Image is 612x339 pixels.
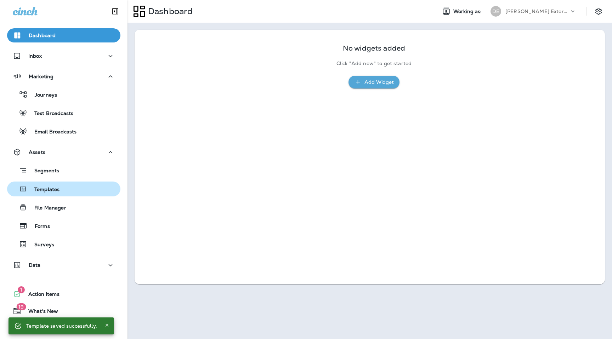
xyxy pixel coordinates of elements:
[491,6,501,17] div: DE
[7,145,120,159] button: Assets
[336,61,412,67] p: Click "Add new" to get started
[7,182,120,196] button: Templates
[21,308,58,317] span: What's New
[7,237,120,252] button: Surveys
[7,163,120,178] button: Segments
[7,304,120,318] button: 19What's New
[26,320,97,332] div: Template saved successfully.
[21,291,59,300] span: Action Items
[27,242,54,248] p: Surveys
[29,74,53,79] p: Marketing
[7,28,120,42] button: Dashboard
[29,262,41,268] p: Data
[348,76,399,89] button: Add Widget
[16,303,26,310] span: 19
[7,87,120,102] button: Journeys
[7,200,120,215] button: File Manager
[7,105,120,120] button: Text Broadcasts
[505,8,569,14] p: [PERSON_NAME] Exterminating
[145,6,193,17] p: Dashboard
[7,258,120,272] button: Data
[7,49,120,63] button: Inbox
[7,124,120,139] button: Email Broadcasts
[105,4,125,18] button: Collapse Sidebar
[18,286,25,293] span: 1
[343,45,405,51] p: No widgets added
[7,218,120,233] button: Forms
[7,321,120,335] button: Support
[27,168,59,175] p: Segments
[28,92,57,99] p: Journeys
[29,149,45,155] p: Assets
[28,53,42,59] p: Inbox
[29,33,56,38] p: Dashboard
[453,8,483,15] span: Working as:
[27,186,59,193] p: Templates
[27,205,66,212] p: File Manager
[27,110,73,117] p: Text Broadcasts
[103,321,111,329] button: Close
[7,287,120,301] button: 1Action Items
[28,223,50,230] p: Forms
[592,5,605,18] button: Settings
[27,129,76,136] p: Email Broadcasts
[364,78,394,87] div: Add Widget
[7,69,120,84] button: Marketing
